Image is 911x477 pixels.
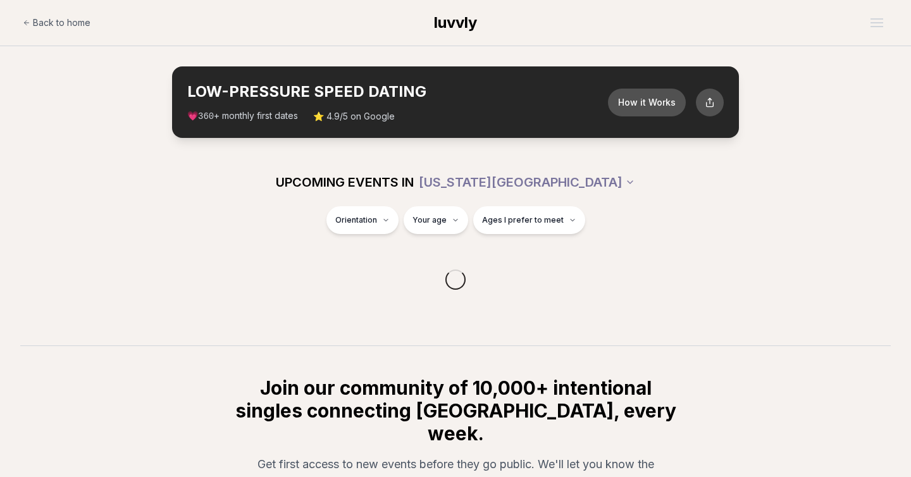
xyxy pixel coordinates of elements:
h2: Join our community of 10,000+ intentional singles connecting [GEOGRAPHIC_DATA], every week. [233,376,678,445]
span: Ages I prefer to meet [482,215,564,225]
button: Your age [404,206,468,234]
button: Ages I prefer to meet [473,206,585,234]
span: Back to home [33,16,90,29]
a: luvvly [434,13,477,33]
h2: LOW-PRESSURE SPEED DATING [187,82,608,102]
button: How it Works [608,89,686,116]
span: ⭐ 4.9/5 on Google [313,110,395,123]
span: 💗 + monthly first dates [187,109,298,123]
span: 360 [198,111,214,121]
button: Open menu [865,13,888,32]
span: Your age [412,215,447,225]
button: [US_STATE][GEOGRAPHIC_DATA] [419,168,635,196]
span: Orientation [335,215,377,225]
span: UPCOMING EVENTS IN [276,173,414,191]
a: Back to home [23,10,90,35]
button: Orientation [326,206,399,234]
span: luvvly [434,13,477,32]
